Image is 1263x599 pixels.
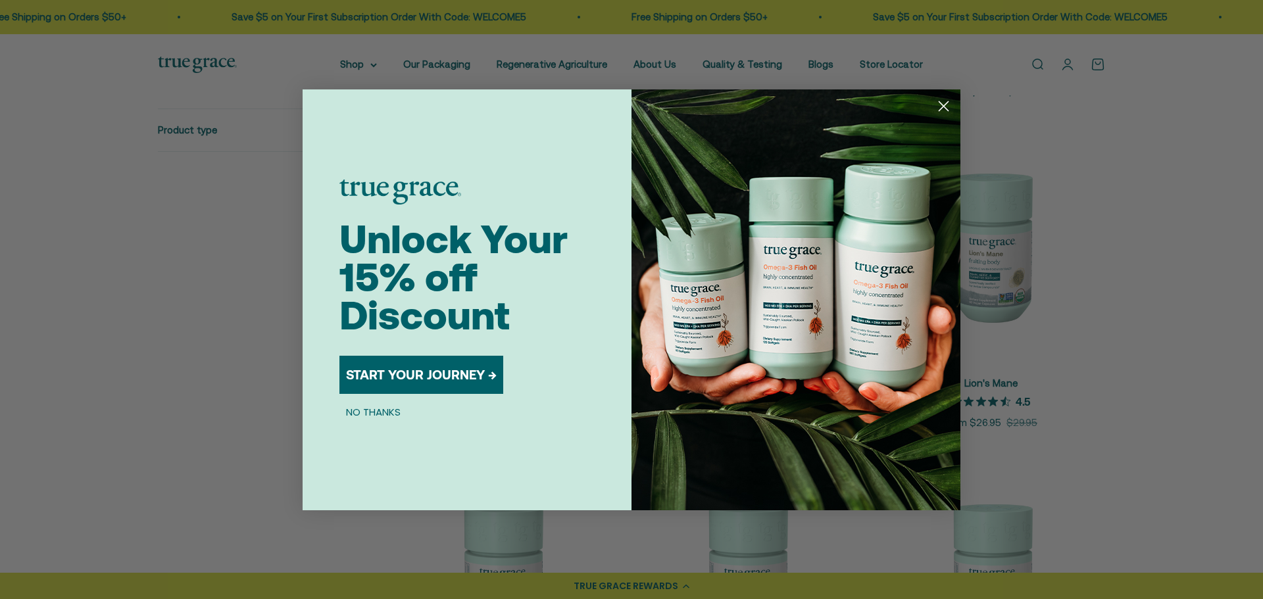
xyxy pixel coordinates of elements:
[631,89,960,510] img: 098727d5-50f8-4f9b-9554-844bb8da1403.jpeg
[339,216,568,338] span: Unlock Your 15% off Discount
[339,180,461,204] img: logo placeholder
[932,95,955,118] button: Close dialog
[339,404,407,420] button: NO THANKS
[339,356,503,394] button: START YOUR JOURNEY →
